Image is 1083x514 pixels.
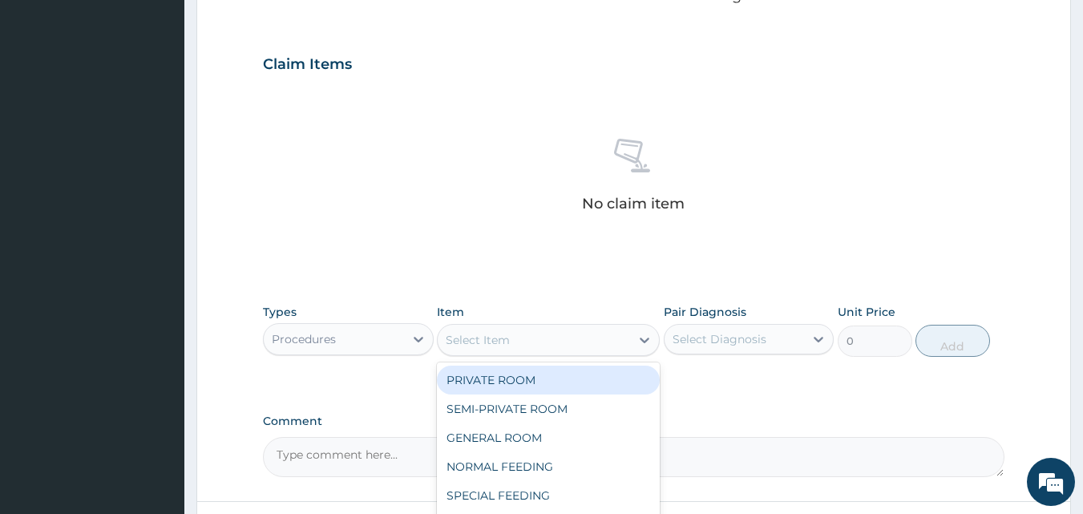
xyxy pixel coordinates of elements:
label: Item [437,304,464,320]
label: Unit Price [838,304,895,320]
div: SPECIAL FEEDING [437,481,660,510]
img: d_794563401_company_1708531726252_794563401 [30,80,65,120]
div: GENERAL ROOM [437,423,660,452]
div: Chat with us now [83,90,269,111]
span: We're online! [93,155,221,317]
label: Pair Diagnosis [664,304,746,320]
div: SEMI-PRIVATE ROOM [437,395,660,423]
div: PRIVATE ROOM [437,366,660,395]
div: NORMAL FEEDING [437,452,660,481]
div: Minimize live chat window [263,8,301,47]
button: Add [915,325,990,357]
label: Comment [263,415,1005,428]
div: Select Diagnosis [673,331,766,347]
label: Types [263,306,297,319]
p: No claim item [582,196,685,212]
textarea: Type your message and hit 'Enter' [8,343,305,399]
div: Select Item [446,332,510,348]
h3: Claim Items [263,56,352,74]
div: Procedures [272,331,336,347]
